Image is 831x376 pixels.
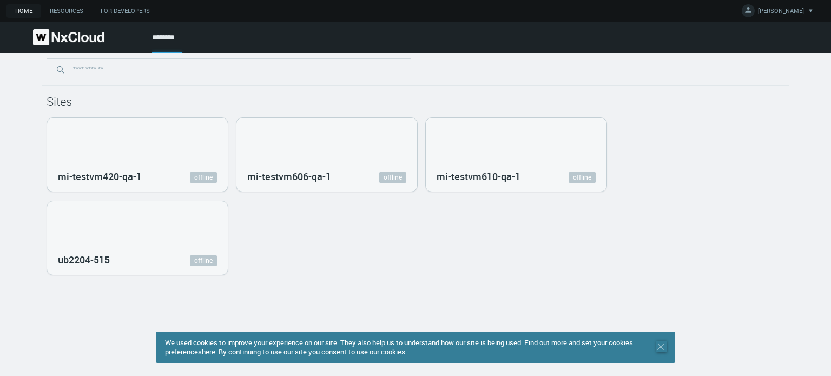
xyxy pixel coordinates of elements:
[92,4,159,18] a: For Developers
[437,170,520,183] nx-search-highlight: mi-testvm610-qa-1
[215,347,407,357] span: . By continuing to use our site you consent to use our cookies.
[190,172,217,183] a: offline
[758,6,804,19] span: [PERSON_NAME]
[379,172,406,183] a: offline
[6,4,41,18] a: Home
[33,29,104,45] img: Nx Cloud logo
[190,255,217,266] a: offline
[58,253,110,266] nx-search-highlight: ub2204-515
[202,347,215,357] a: here
[569,172,596,183] a: offline
[165,338,633,357] span: We used cookies to improve your experience on our site. They also help us to understand how our s...
[47,94,72,109] span: Sites
[41,4,92,18] a: Resources
[58,170,142,183] nx-search-highlight: mi-testvm420-qa-1
[247,170,331,183] nx-search-highlight: mi-testvm606-qa-1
